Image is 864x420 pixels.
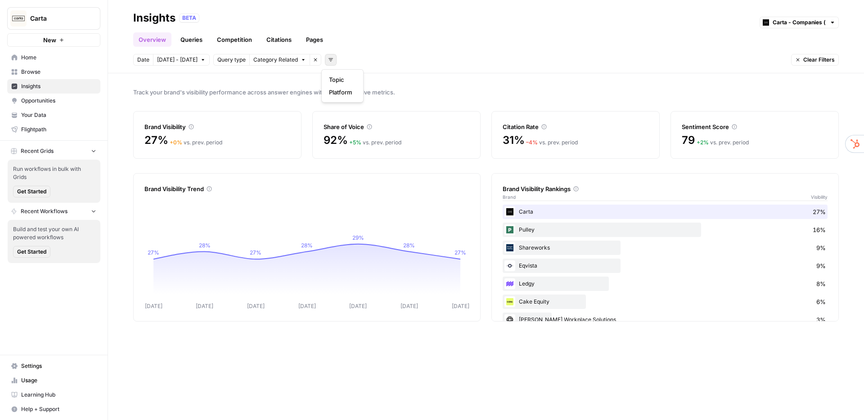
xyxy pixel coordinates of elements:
span: Brand [503,193,516,201]
span: Learning Hub [21,391,96,399]
span: Recent Workflows [21,207,67,215]
span: Get Started [17,188,46,196]
a: Competition [211,32,257,47]
img: co3w649im0m6efu8dv1ax78du890 [504,242,515,253]
img: Carta Logo [10,10,27,27]
tspan: [DATE] [349,303,367,309]
img: 4pynuglrc3sixi0so0f0dcx4ule5 [504,278,515,289]
span: + 5 % [349,139,361,146]
div: Brand Visibility Rankings [503,184,828,193]
span: 79 [682,133,695,147]
span: Home [21,54,96,62]
div: Shareworks [503,241,828,255]
span: Opportunities [21,97,96,105]
span: 6% [816,297,826,306]
span: Insights [21,82,96,90]
span: – 4 % [526,139,538,146]
span: Settings [21,362,96,370]
span: Platform [329,88,352,97]
div: vs. prev. period [526,139,578,147]
span: Date [137,56,149,64]
button: Help + Support [7,402,100,416]
span: Get Started [17,248,46,256]
button: Recent Grids [7,144,100,158]
div: Brand Visibility Trend [144,184,469,193]
button: Get Started [13,186,50,197]
img: u02qnnqpa7ceiw6p01io3how8agt [504,224,515,235]
button: [DATE] - [DATE] [153,54,210,66]
a: Flightpath [7,122,100,137]
span: Recent Grids [21,147,54,155]
tspan: 28% [301,242,313,249]
span: 8% [816,279,826,288]
button: Get Started [13,246,50,258]
span: Topic [329,75,352,84]
button: Category Related [249,54,310,66]
div: Pulley [503,223,828,237]
span: Your Data [21,111,96,119]
img: ojwm89iittpj2j2x5tgvhrn984bb [504,260,515,271]
span: New [43,36,56,45]
button: Clear Filters [791,54,839,66]
span: 9% [816,261,826,270]
span: Clear Filters [803,56,835,64]
a: Citations [261,32,297,47]
a: Settings [7,359,100,373]
span: 9% [816,243,826,252]
span: Carta [30,14,85,23]
span: Browse [21,68,96,76]
a: Overview [133,32,171,47]
span: Help + Support [21,405,96,413]
a: Pages [301,32,328,47]
span: 27% [813,207,826,216]
button: New [7,33,100,47]
div: Cake Equity [503,295,828,309]
div: BETA [179,13,199,22]
div: vs. prev. period [170,139,222,147]
a: Your Data [7,108,100,122]
div: Share of Voice [324,122,469,131]
input: Carta - Companies (cap table) [773,18,826,27]
span: 31% [503,133,524,147]
tspan: 27% [250,249,261,256]
span: Run workflows in bulk with Grids [13,165,95,181]
div: Eqvista [503,259,828,273]
tspan: [DATE] [400,303,418,309]
span: Usage [21,376,96,384]
tspan: 27% [148,249,159,256]
div: Carta [503,205,828,219]
div: Citation Rate [503,122,648,131]
tspan: 28% [199,242,211,249]
tspan: [DATE] [452,303,469,309]
div: vs. prev. period [349,139,401,147]
span: Build and test your own AI powered workflows [13,225,95,241]
span: 27% [144,133,168,147]
tspan: [DATE] [145,303,162,309]
img: c35yeiwf0qjehltklbh57st2xhbo [504,206,515,217]
a: Insights [7,79,100,94]
tspan: 28% [403,242,415,249]
img: fe4fikqdqe1bafe3px4l1blbafc7 [504,296,515,307]
div: Brand Visibility [144,122,290,131]
tspan: 29% [352,234,364,241]
tspan: [DATE] [247,303,265,309]
div: vs. prev. period [697,139,749,147]
span: + 0 % [170,139,182,146]
span: Track your brand's visibility performance across answer engines with comprehensive metrics. [133,88,839,97]
span: 3% [816,315,826,324]
a: Queries [175,32,208,47]
span: + 2 % [697,139,709,146]
div: [PERSON_NAME] Workplace Solutions [503,313,828,327]
button: Workspace: Carta [7,7,100,30]
span: Query type [217,56,246,64]
div: Ledgy [503,277,828,291]
a: Opportunities [7,94,100,108]
button: Recent Workflows [7,205,100,218]
span: 92% [324,133,347,147]
a: Usage [7,373,100,388]
span: Visibility [811,193,828,201]
span: [DATE] - [DATE] [157,56,198,64]
div: Insights [133,11,175,25]
a: Browse [7,65,100,79]
span: 16% [813,225,826,234]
